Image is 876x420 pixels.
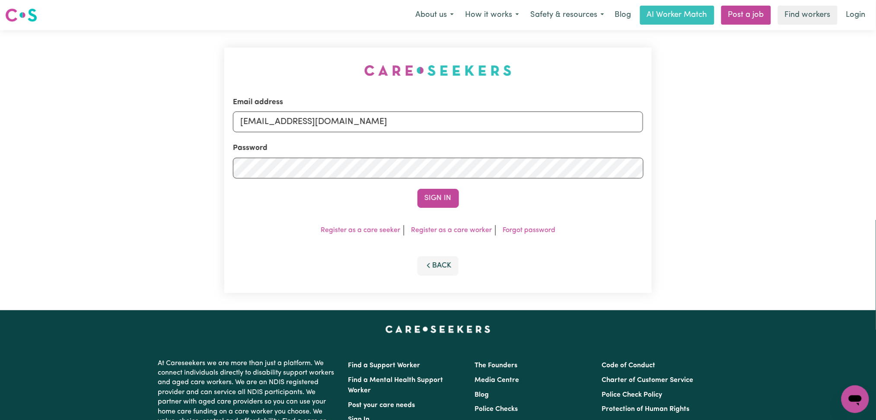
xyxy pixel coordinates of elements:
a: Post a job [721,6,771,25]
a: Blog [475,391,489,398]
a: Careseekers home page [385,326,491,333]
iframe: Button to launch messaging window [841,385,869,413]
a: AI Worker Match [640,6,714,25]
label: Password [233,143,268,154]
input: Email address [233,111,643,132]
img: Careseekers logo [5,7,37,23]
a: Register as a care worker [411,227,492,234]
button: About us [410,6,459,24]
button: Sign In [417,189,459,208]
button: How it works [459,6,525,24]
a: Find a Mental Health Support Worker [348,377,443,394]
button: Back [417,256,459,275]
a: Register as a care seeker [321,227,400,234]
label: Email address [233,97,283,108]
a: Protection of Human Rights [602,406,689,413]
a: Blog [610,6,637,25]
a: Login [841,6,871,25]
a: Find a Support Worker [348,362,420,369]
a: Post your care needs [348,402,415,409]
a: Careseekers logo [5,5,37,25]
a: Code of Conduct [602,362,655,369]
a: Police Check Policy [602,391,662,398]
a: Police Checks [475,406,518,413]
a: The Founders [475,362,518,369]
a: Find workers [778,6,838,25]
a: Media Centre [475,377,519,384]
a: Forgot password [503,227,555,234]
a: Charter of Customer Service [602,377,693,384]
button: Safety & resources [525,6,610,24]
